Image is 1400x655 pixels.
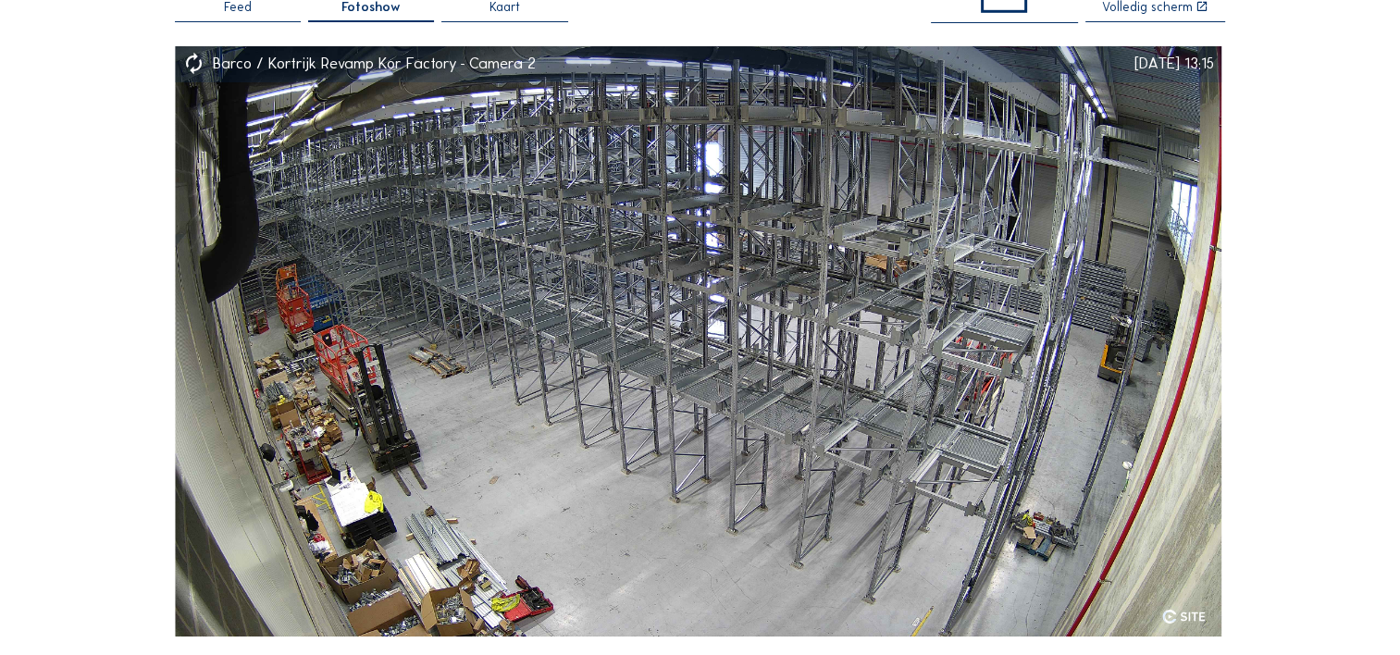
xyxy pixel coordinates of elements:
[1134,56,1214,72] div: [DATE] 13:15
[224,1,252,14] span: Feed
[1163,610,1205,624] img: logo
[469,56,536,72] div: Camera 2
[175,46,1221,637] a: Barco / Kortrijk Revamp Kor FactoryCamera 2[DATE] 13:15Imagelogo
[1102,1,1193,14] div: Volledig scherm
[489,1,520,14] span: Kaart
[341,1,401,14] span: Fotoshow
[175,46,1221,637] img: Image
[213,56,470,72] div: Barco / Kortrijk Revamp Kor Factory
